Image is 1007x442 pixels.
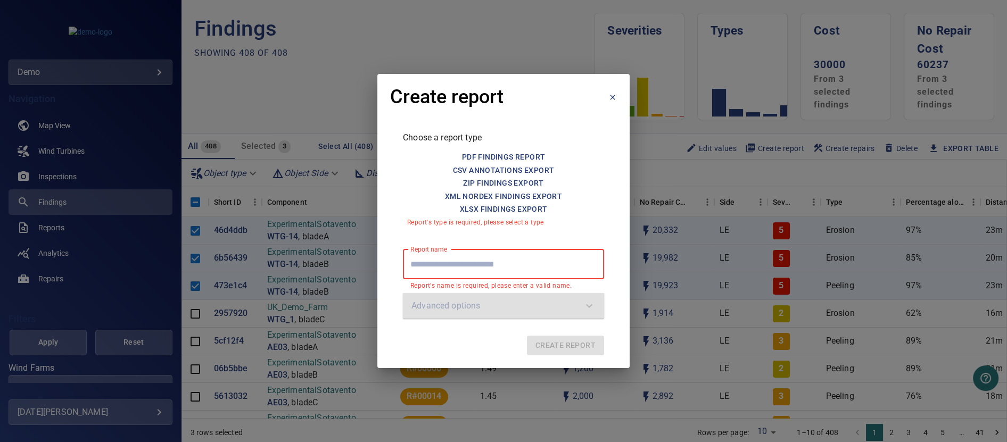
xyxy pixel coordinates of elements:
[407,218,604,228] p: Report's type is required, please select a type
[403,163,604,177] button: Spreadsheet with information about every instance (annotation) of a finding
[410,281,597,291] p: Report's name is required, please enter a valid name.
[390,87,503,108] h1: Create report
[403,202,604,216] button: Spreadsheet with information and comments for each finding.
[403,189,604,203] button: XML report containing inspection and damage information plus embedded images
[403,176,604,190] button: zip report containing images, plus a spreadsheet with information and comments
[403,131,604,144] p: Choose a report type
[403,151,604,164] button: pdf report containing images, information and comments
